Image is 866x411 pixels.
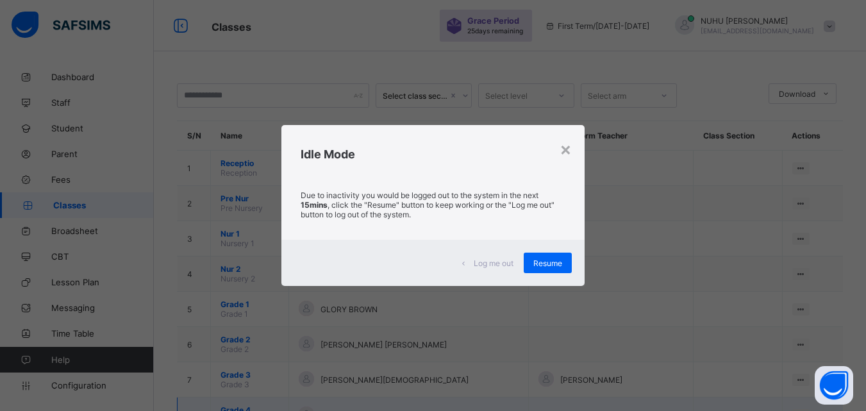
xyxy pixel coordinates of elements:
strong: 15mins [301,200,328,210]
p: Due to inactivity you would be logged out to the system in the next , click the "Resume" button t... [301,190,565,219]
span: Log me out [474,258,513,268]
button: Open asap [815,366,853,405]
div: × [560,138,572,160]
h2: Idle Mode [301,147,565,161]
span: Resume [533,258,562,268]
